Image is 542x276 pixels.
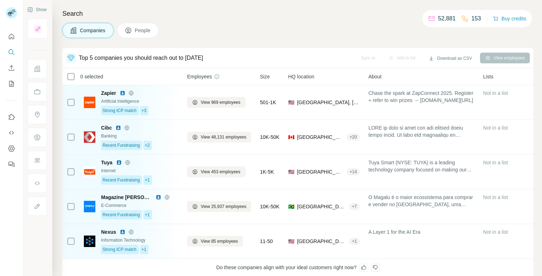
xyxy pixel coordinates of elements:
[84,131,95,143] img: Logo of Cibc
[187,166,246,177] button: View 453 employees
[297,134,344,141] span: [GEOGRAPHIC_DATA], [GEOGRAPHIC_DATA]
[6,158,17,171] button: Feedback
[369,159,475,173] span: Tuya Smart (NYSE: TUYA) is a leading technology company focused on making our lives smarter. Tuya...
[483,90,508,96] span: Not in a list
[201,134,246,140] span: View 48,131 employees
[84,97,95,108] img: Logo of Zapier
[483,229,508,235] span: Not in a list
[347,134,360,140] div: + 20
[101,228,116,236] span: Nexus
[260,99,276,106] span: 501-1K
[62,9,533,19] h4: Search
[369,89,475,104] span: Chase the spark at ZapConnect 2025. Register + refer to win prizes → [DOMAIN_NAME][URL]
[80,27,106,34] span: Companies
[187,97,246,108] button: View 969 employees
[145,212,150,218] span: +1
[101,202,179,209] div: E-Commerce
[260,134,279,141] span: 10K-50K
[187,73,212,80] span: Employees
[103,246,137,253] span: Strong ICP match
[120,90,125,96] img: LinkedIn logo
[84,236,95,247] img: Logo of Nexus
[84,166,95,178] img: Logo of Tuya
[142,107,147,114] span: +3
[101,159,113,166] span: Tuya
[187,132,251,142] button: View 48,131 employees
[101,168,179,174] div: Internet
[145,142,150,149] span: +2
[347,169,360,175] div: + 14
[187,201,251,212] button: View 25,937 employees
[103,177,140,183] span: Recent Fundraising
[438,14,456,23] p: 52,881
[145,177,150,183] span: +1
[187,236,243,247] button: View 85 employees
[297,238,346,245] span: [GEOGRAPHIC_DATA], [US_STATE]
[101,133,179,139] div: Banking
[103,212,140,218] span: Recent Fundraising
[260,73,270,80] span: Size
[288,99,294,106] span: 🇺🇸
[297,168,344,175] span: [GEOGRAPHIC_DATA], [US_STATE]
[349,203,360,210] div: + 7
[101,237,179,243] div: Information Technology
[483,194,508,200] span: Not in a list
[116,160,122,165] img: LinkedIn logo
[201,99,241,106] span: View 969 employees
[115,125,121,131] img: LinkedIn logo
[6,126,17,139] button: Use Surfe API
[101,98,179,105] div: Artificial Intelligence
[369,124,475,139] span: LORE ip dolo si amet con adi elitsed doeiu tempo incid. Ut labo etd magnaaliqu en adminimv quisno...
[369,194,475,208] span: O Magalu é o maior ecossistema para comprar e vender no [GEOGRAPHIC_DATA], uma plataforma digital...
[120,229,125,235] img: LinkedIn logo
[103,107,137,114] span: Strong ICP match
[79,54,203,62] div: Top 5 companies you should reach out to [DATE]
[493,14,526,24] button: Buy credits
[201,203,246,210] span: View 25,937 employees
[156,194,161,200] img: LinkedIn logo
[103,142,140,149] span: Recent Fundraising
[80,73,103,80] span: 0 selected
[6,77,17,90] button: My lists
[101,124,112,131] span: Cibc
[297,99,360,106] span: [GEOGRAPHIC_DATA], [GEOGRAPHIC_DATA]
[6,111,17,124] button: Use Surfe on LinkedIn
[483,160,508,165] span: Not in a list
[6,46,17,59] button: Search
[260,168,274,175] span: 1K-5K
[288,238,294,245] span: 🇺🇸
[6,30,17,43] button: Quick start
[297,203,346,210] span: [GEOGRAPHIC_DATA], [GEOGRAPHIC_DATA]
[84,201,95,212] img: Logo of Magazine Luiza
[101,194,152,201] span: Magazine [PERSON_NAME]
[288,168,294,175] span: 🇺🇸
[142,246,147,253] span: +1
[288,73,314,80] span: HQ location
[369,228,475,236] span: A Layer 1 for the AI Era
[288,134,294,141] span: 🇨🇦
[101,89,116,97] span: Zapier
[6,142,17,155] button: Dashboard
[483,125,508,131] span: Not in a list
[6,62,17,74] button: Enrich CSV
[369,73,382,80] span: About
[201,238,238,244] span: View 85 employees
[288,203,294,210] span: 🇧🇷
[260,238,273,245] span: 11-50
[483,73,494,80] span: Lists
[22,4,52,15] button: Show
[349,238,360,244] div: + 1
[201,169,241,175] span: View 453 employees
[260,203,279,210] span: 10K-50K
[423,53,477,64] button: Download as CSV
[135,27,151,34] span: People
[471,14,481,23] p: 153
